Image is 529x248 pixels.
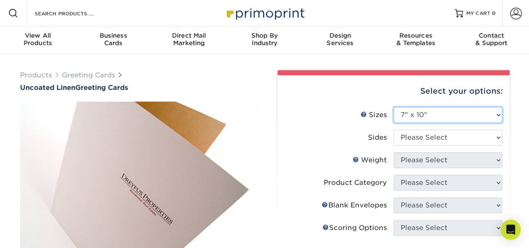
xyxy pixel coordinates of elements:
[378,27,454,54] a: Resources& Templates
[302,27,378,54] a: DesignServices
[76,32,151,47] div: Cards
[322,200,387,210] div: Blank Envelopes
[151,32,227,39] span: Direct Mail
[34,8,115,18] input: SEARCH PRODUCTS.....
[76,27,151,54] a: BusinessCards
[360,110,387,120] div: Sizes
[151,32,227,47] div: Marketing
[302,32,378,39] span: Design
[501,220,521,240] div: Open Intercom Messenger
[227,27,302,54] a: Shop ByIndustry
[324,178,387,188] div: Product Category
[302,32,378,47] div: Services
[368,133,387,143] div: Sides
[453,32,529,39] span: Contact
[378,32,454,47] div: & Templates
[76,32,151,39] span: Business
[466,10,490,17] span: MY CART
[353,155,387,165] div: Weight
[227,32,302,39] span: Shop By
[20,84,75,92] span: Uncoated Linen
[284,75,503,107] div: Select your options:
[378,32,454,39] span: Resources
[322,223,387,233] div: Scoring Options
[227,32,302,47] div: Industry
[453,32,529,47] div: & Support
[20,84,258,92] h1: Greeting Cards
[20,71,52,79] a: Products
[2,222,71,245] iframe: Google Customer Reviews
[151,27,227,54] a: Direct MailMarketing
[20,84,258,92] a: Uncoated LinenGreeting Cards
[453,27,529,54] a: Contact& Support
[223,4,307,22] img: Primoprint
[62,71,115,79] a: Greeting Cards
[492,10,496,16] span: 0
